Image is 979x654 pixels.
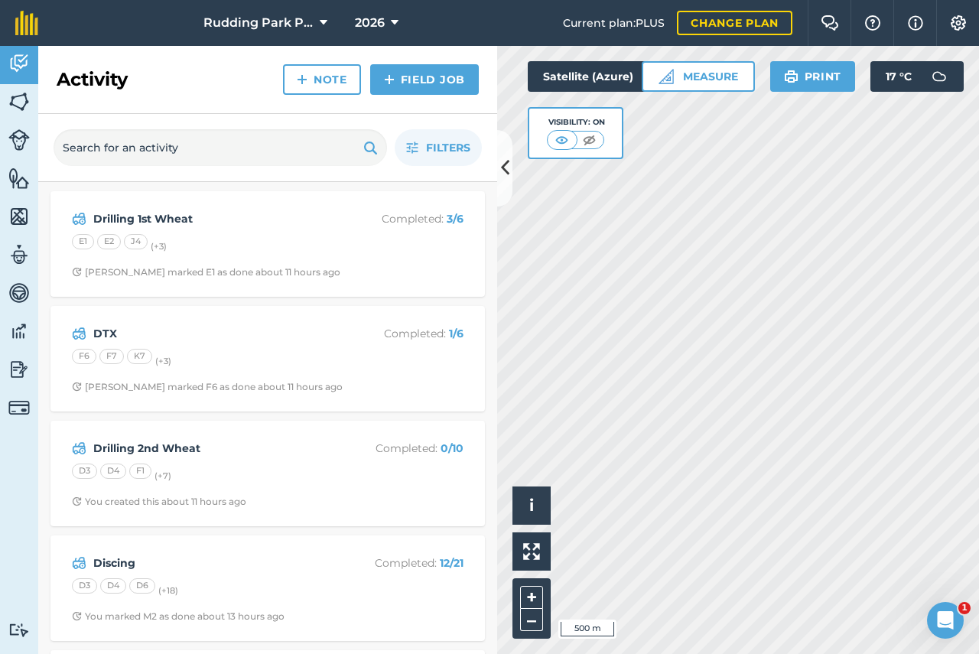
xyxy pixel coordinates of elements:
[563,15,665,31] span: Current plan : PLUS
[283,64,361,95] a: Note
[927,602,964,639] iframe: Intercom live chat
[580,132,599,148] img: svg+xml;base64,PHN2ZyB4bWxucz0iaHR0cDovL3d3dy53My5vcmcvMjAwMC9zdmciIHdpZHRoPSI1MCIgaGVpZ2h0PSI0MC...
[370,64,479,95] a: Field Job
[93,555,336,571] strong: Discing
[529,496,534,515] span: i
[97,234,121,249] div: E2
[547,116,605,129] div: Visibility: On
[127,349,152,364] div: K7
[949,15,968,31] img: A cog icon
[72,496,82,506] img: Clock with arrow pointing clockwise
[342,555,463,571] p: Completed :
[54,129,387,166] input: Search for an activity
[342,325,463,342] p: Completed :
[297,70,307,89] img: svg+xml;base64,PHN2ZyB4bWxucz0iaHR0cDovL3d3dy53My5vcmcvMjAwMC9zdmciIHdpZHRoPSIxNCIgaGVpZ2h0PSIyNC...
[158,585,178,596] small: (+ 18 )
[8,397,30,418] img: svg+xml;base64,PD94bWwgdmVyc2lvbj0iMS4wIiBlbmNvZGluZz0idXRmLTgiPz4KPCEtLSBHZW5lcmF0b3I6IEFkb2JlIE...
[449,327,463,340] strong: 1 / 6
[958,602,971,614] span: 1
[60,430,476,517] a: Drilling 2nd WheatCompleted: 0/10D3D4F1(+7)Clock with arrow pointing clockwiseYou created this ab...
[8,167,30,190] img: svg+xml;base64,PHN2ZyB4bWxucz0iaHR0cDovL3d3dy53My5vcmcvMjAwMC9zdmciIHdpZHRoPSI1NiIgaGVpZ2h0PSI2MC...
[870,61,964,92] button: 17 °C
[72,267,82,277] img: Clock with arrow pointing clockwise
[93,325,336,342] strong: DTX
[203,14,314,32] span: Rudding Park PFS
[8,623,30,637] img: svg+xml;base64,PD94bWwgdmVyc2lvbj0iMS4wIiBlbmNvZGluZz0idXRmLTgiPz4KPCEtLSBHZW5lcmF0b3I6IEFkb2JlIE...
[129,464,151,479] div: F1
[72,611,82,621] img: Clock with arrow pointing clockwise
[100,578,126,594] div: D4
[395,129,482,166] button: Filters
[155,356,171,366] small: (+ 3 )
[520,609,543,631] button: –
[72,349,96,364] div: F6
[512,486,551,525] button: i
[72,381,343,393] div: [PERSON_NAME] marked F6 as done about 11 hours ago
[677,11,792,35] a: Change plan
[528,61,675,92] button: Satellite (Azure)
[520,586,543,609] button: +
[93,210,336,227] strong: Drilling 1st Wheat
[441,441,463,455] strong: 0 / 10
[342,440,463,457] p: Completed :
[342,210,463,227] p: Completed :
[384,70,395,89] img: svg+xml;base64,PHN2ZyB4bWxucz0iaHR0cDovL3d3dy53My5vcmcvMjAwMC9zdmciIHdpZHRoPSIxNCIgaGVpZ2h0PSIyNC...
[355,14,385,32] span: 2026
[8,205,30,228] img: svg+xml;base64,PHN2ZyB4bWxucz0iaHR0cDovL3d3dy53My5vcmcvMjAwMC9zdmciIHdpZHRoPSI1NiIgaGVpZ2h0PSI2MC...
[72,382,82,392] img: Clock with arrow pointing clockwise
[72,439,86,457] img: svg+xml;base64,PD94bWwgdmVyc2lvbj0iMS4wIiBlbmNvZGluZz0idXRmLTgiPz4KPCEtLSBHZW5lcmF0b3I6IEFkb2JlIE...
[72,234,94,249] div: E1
[642,61,755,92] button: Measure
[72,496,246,508] div: You created this about 11 hours ago
[770,61,856,92] button: Print
[363,138,378,157] img: svg+xml;base64,PHN2ZyB4bWxucz0iaHR0cDovL3d3dy53My5vcmcvMjAwMC9zdmciIHdpZHRoPSIxOSIgaGVpZ2h0PSIyNC...
[72,324,86,343] img: svg+xml;base64,PD94bWwgdmVyc2lvbj0iMS4wIiBlbmNvZGluZz0idXRmLTgiPz4KPCEtLSBHZW5lcmF0b3I6IEFkb2JlIE...
[129,578,155,594] div: D6
[100,464,126,479] div: D4
[886,61,912,92] span: 17 ° C
[72,610,285,623] div: You marked M2 as done about 13 hours ago
[72,266,340,278] div: [PERSON_NAME] marked E1 as done about 11 hours ago
[72,554,86,572] img: svg+xml;base64,PD94bWwgdmVyc2lvbj0iMS4wIiBlbmNvZGluZz0idXRmLTgiPz4KPCEtLSBHZW5lcmF0b3I6IEFkb2JlIE...
[447,212,463,226] strong: 3 / 6
[151,241,167,252] small: (+ 3 )
[72,578,97,594] div: D3
[821,15,839,31] img: Two speech bubbles overlapping with the left bubble in the forefront
[15,11,38,35] img: fieldmargin Logo
[124,234,148,249] div: J4
[60,545,476,632] a: DiscingCompleted: 12/21D3D4D6(+18)Clock with arrow pointing clockwiseYou marked M2 as done about ...
[72,464,97,479] div: D3
[440,556,463,570] strong: 12 / 21
[99,349,124,364] div: F7
[8,320,30,343] img: svg+xml;base64,PD94bWwgdmVyc2lvbj0iMS4wIiBlbmNvZGluZz0idXRmLTgiPz4KPCEtLSBHZW5lcmF0b3I6IEFkb2JlIE...
[57,67,128,92] h2: Activity
[8,358,30,381] img: svg+xml;base64,PD94bWwgdmVyc2lvbj0iMS4wIiBlbmNvZGluZz0idXRmLTgiPz4KPCEtLSBHZW5lcmF0b3I6IEFkb2JlIE...
[8,281,30,304] img: svg+xml;base64,PD94bWwgdmVyc2lvbj0iMS4wIiBlbmNvZGluZz0idXRmLTgiPz4KPCEtLSBHZW5lcmF0b3I6IEFkb2JlIE...
[60,200,476,288] a: Drilling 1st WheatCompleted: 3/6E1E2J4(+3)Clock with arrow pointing clockwise[PERSON_NAME] marked...
[8,243,30,266] img: svg+xml;base64,PD94bWwgdmVyc2lvbj0iMS4wIiBlbmNvZGluZz0idXRmLTgiPz4KPCEtLSBHZW5lcmF0b3I6IEFkb2JlIE...
[72,210,86,228] img: svg+xml;base64,PD94bWwgdmVyc2lvbj0iMS4wIiBlbmNvZGluZz0idXRmLTgiPz4KPCEtLSBHZW5lcmF0b3I6IEFkb2JlIE...
[8,52,30,75] img: svg+xml;base64,PD94bWwgdmVyc2lvbj0iMS4wIiBlbmNvZGluZz0idXRmLTgiPz4KPCEtLSBHZW5lcmF0b3I6IEFkb2JlIE...
[154,470,171,481] small: (+ 7 )
[908,14,923,32] img: svg+xml;base64,PHN2ZyB4bWxucz0iaHR0cDovL3d3dy53My5vcmcvMjAwMC9zdmciIHdpZHRoPSIxNyIgaGVpZ2h0PSIxNy...
[523,543,540,560] img: Four arrows, one pointing top left, one top right, one bottom right and the last bottom left
[924,61,955,92] img: svg+xml;base64,PD94bWwgdmVyc2lvbj0iMS4wIiBlbmNvZGluZz0idXRmLTgiPz4KPCEtLSBHZW5lcmF0b3I6IEFkb2JlIE...
[659,69,674,84] img: Ruler icon
[8,129,30,151] img: svg+xml;base64,PD94bWwgdmVyc2lvbj0iMS4wIiBlbmNvZGluZz0idXRmLTgiPz4KPCEtLSBHZW5lcmF0b3I6IEFkb2JlIE...
[864,15,882,31] img: A question mark icon
[8,90,30,113] img: svg+xml;base64,PHN2ZyB4bWxucz0iaHR0cDovL3d3dy53My5vcmcvMjAwMC9zdmciIHdpZHRoPSI1NiIgaGVpZ2h0PSI2MC...
[784,67,798,86] img: svg+xml;base64,PHN2ZyB4bWxucz0iaHR0cDovL3d3dy53My5vcmcvMjAwMC9zdmciIHdpZHRoPSIxOSIgaGVpZ2h0PSIyNC...
[93,440,336,457] strong: Drilling 2nd Wheat
[60,315,476,402] a: DTXCompleted: 1/6F6F7K7(+3)Clock with arrow pointing clockwise[PERSON_NAME] marked F6 as done abo...
[426,139,470,156] span: Filters
[552,132,571,148] img: svg+xml;base64,PHN2ZyB4bWxucz0iaHR0cDovL3d3dy53My5vcmcvMjAwMC9zdmciIHdpZHRoPSI1MCIgaGVpZ2h0PSI0MC...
